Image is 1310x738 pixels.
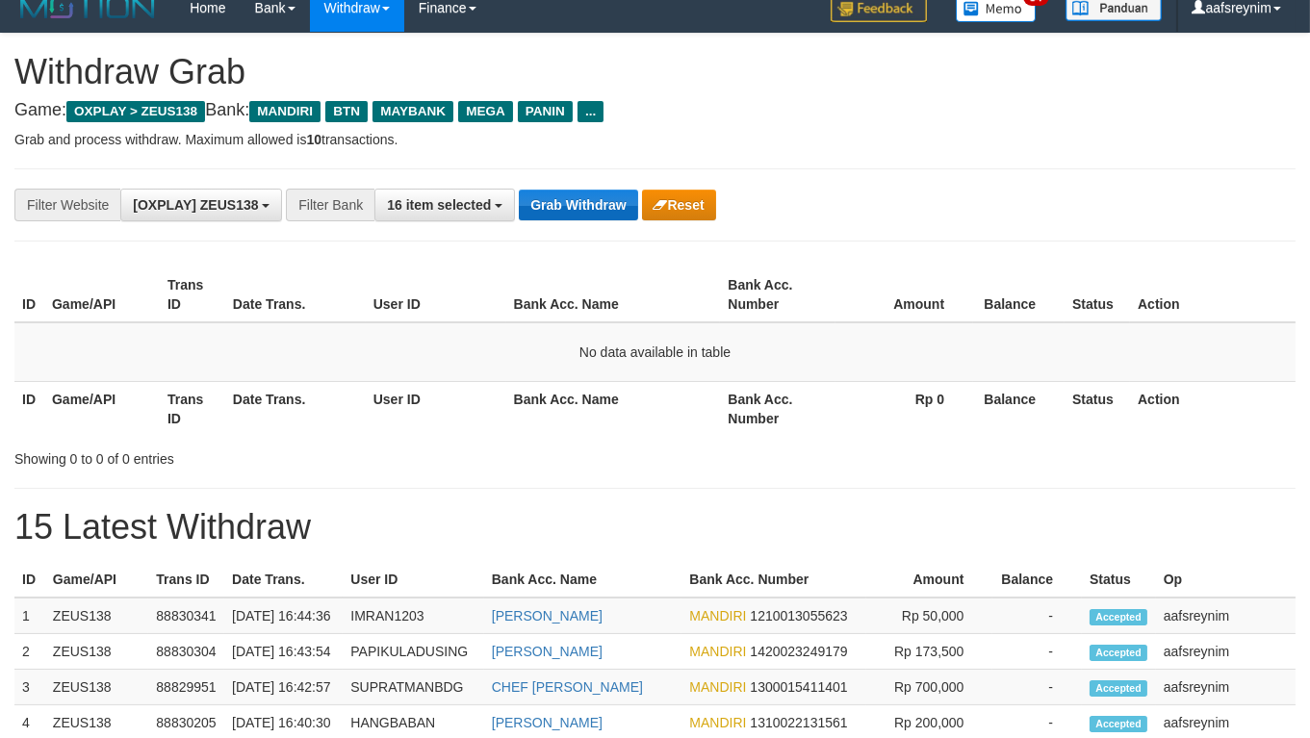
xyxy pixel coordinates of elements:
[519,190,637,220] button: Grab Withdraw
[1156,634,1296,670] td: aafsreynim
[14,53,1296,91] h1: Withdraw Grab
[1090,716,1147,732] span: Accepted
[1130,267,1296,322] th: Action
[44,267,160,322] th: Game/API
[148,670,224,705] td: 88829951
[224,598,343,634] td: [DATE] 16:44:36
[642,190,716,220] button: Reset
[1090,680,1147,697] span: Accepted
[148,562,224,598] th: Trans ID
[325,101,368,122] span: BTN
[14,101,1296,120] h4: Game: Bank:
[1090,609,1147,625] span: Accepted
[14,634,45,670] td: 2
[14,508,1296,547] h1: 15 Latest Withdraw
[45,598,148,634] td: ZEUS138
[750,715,847,730] span: Copy 1310022131561 to clipboard
[458,101,513,122] span: MEGA
[750,679,847,695] span: Copy 1300015411401 to clipboard
[506,381,721,436] th: Bank Acc. Name
[992,634,1082,670] td: -
[681,562,866,598] th: Bank Acc. Number
[66,101,205,122] span: OXPLAY > ZEUS138
[224,634,343,670] td: [DATE] 16:43:54
[14,442,531,469] div: Showing 0 to 0 of 0 entries
[866,634,992,670] td: Rp 173,500
[343,634,483,670] td: PAPIKULADUSING
[148,634,224,670] td: 88830304
[720,381,835,436] th: Bank Acc. Number
[45,634,148,670] td: ZEUS138
[835,267,973,322] th: Amount
[249,101,321,122] span: MANDIRI
[14,322,1296,382] td: No data available in table
[506,267,721,322] th: Bank Acc. Name
[286,189,374,221] div: Filter Bank
[14,381,44,436] th: ID
[224,562,343,598] th: Date Trans.
[14,562,45,598] th: ID
[1082,562,1156,598] th: Status
[374,189,515,221] button: 16 item selected
[492,644,603,659] a: [PERSON_NAME]
[1090,645,1147,661] span: Accepted
[973,267,1065,322] th: Balance
[387,197,491,213] span: 16 item selected
[973,381,1065,436] th: Balance
[14,189,120,221] div: Filter Website
[720,267,835,322] th: Bank Acc. Number
[225,267,366,322] th: Date Trans.
[866,670,992,705] td: Rp 700,000
[148,598,224,634] td: 88830341
[492,608,603,623] a: [PERSON_NAME]
[689,644,746,659] span: MANDIRI
[689,715,746,730] span: MANDIRI
[992,562,1082,598] th: Balance
[14,670,45,705] td: 3
[366,381,506,436] th: User ID
[45,562,148,598] th: Game/API
[1065,381,1130,436] th: Status
[160,267,225,322] th: Trans ID
[1065,267,1130,322] th: Status
[225,381,366,436] th: Date Trans.
[224,670,343,705] td: [DATE] 16:42:57
[1156,562,1296,598] th: Op
[160,381,225,436] th: Trans ID
[866,562,992,598] th: Amount
[343,598,483,634] td: IMRAN1203
[750,644,847,659] span: Copy 1420023249179 to clipboard
[133,197,258,213] span: [OXPLAY] ZEUS138
[372,101,453,122] span: MAYBANK
[689,679,746,695] span: MANDIRI
[366,267,506,322] th: User ID
[866,598,992,634] td: Rp 50,000
[44,381,160,436] th: Game/API
[120,189,282,221] button: [OXPLAY] ZEUS138
[835,381,973,436] th: Rp 0
[14,598,45,634] td: 1
[14,130,1296,149] p: Grab and process withdraw. Maximum allowed is transactions.
[578,101,604,122] span: ...
[1130,381,1296,436] th: Action
[518,101,573,122] span: PANIN
[1156,598,1296,634] td: aafsreynim
[45,670,148,705] td: ZEUS138
[343,670,483,705] td: SUPRATMANBDG
[14,267,44,322] th: ID
[689,608,746,623] span: MANDIRI
[343,562,483,598] th: User ID
[492,679,643,695] a: CHEF [PERSON_NAME]
[992,598,1082,634] td: -
[484,562,682,598] th: Bank Acc. Name
[1156,670,1296,705] td: aafsreynim
[750,608,847,623] span: Copy 1210013055623 to clipboard
[306,132,321,147] strong: 10
[992,670,1082,705] td: -
[492,715,603,730] a: [PERSON_NAME]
